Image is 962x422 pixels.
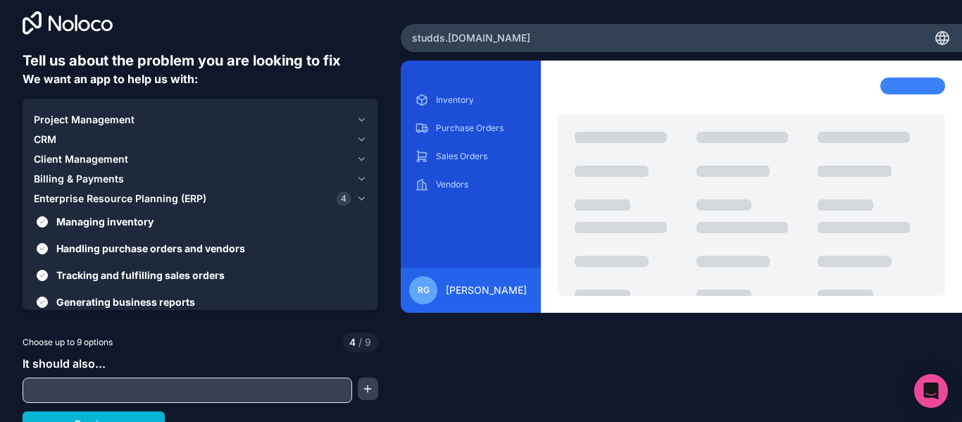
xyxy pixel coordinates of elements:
[37,297,48,308] button: Generating business reports
[56,268,364,283] span: Tracking and fulfilling sales orders
[34,149,367,169] button: Client Management
[337,192,351,206] span: 4
[436,179,527,190] p: Vendors
[418,285,430,296] span: RG
[446,283,527,297] span: [PERSON_NAME]
[436,123,527,134] p: Purchase Orders
[34,113,135,127] span: Project Management
[412,89,530,256] div: scrollable content
[358,336,362,348] span: /
[34,110,367,130] button: Project Management
[914,374,948,408] div: Open Intercom Messenger
[37,270,48,281] button: Tracking and fulfilling sales orders
[23,356,106,371] span: It should also...
[56,241,364,256] span: Handling purchase orders and vendors
[34,172,124,186] span: Billing & Payments
[34,132,56,147] span: CRM
[56,214,364,229] span: Managing inventory
[34,192,206,206] span: Enterprise Resource Planning (ERP)
[34,209,367,315] div: Enterprise Resource Planning (ERP)4
[34,130,367,149] button: CRM
[436,151,527,162] p: Sales Orders
[23,72,198,86] span: We want an app to help us with:
[37,216,48,228] button: Managing inventory
[356,335,371,349] span: 9
[23,51,378,70] h6: Tell us about the problem you are looking to fix
[412,31,530,45] span: studds .[DOMAIN_NAME]
[23,336,113,349] span: Choose up to 9 options
[349,335,356,349] span: 4
[34,169,367,189] button: Billing & Payments
[436,94,527,106] p: Inventory
[34,189,367,209] button: Enterprise Resource Planning (ERP)4
[34,152,128,166] span: Client Management
[56,294,364,309] span: Generating business reports
[37,243,48,254] button: Handling purchase orders and vendors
